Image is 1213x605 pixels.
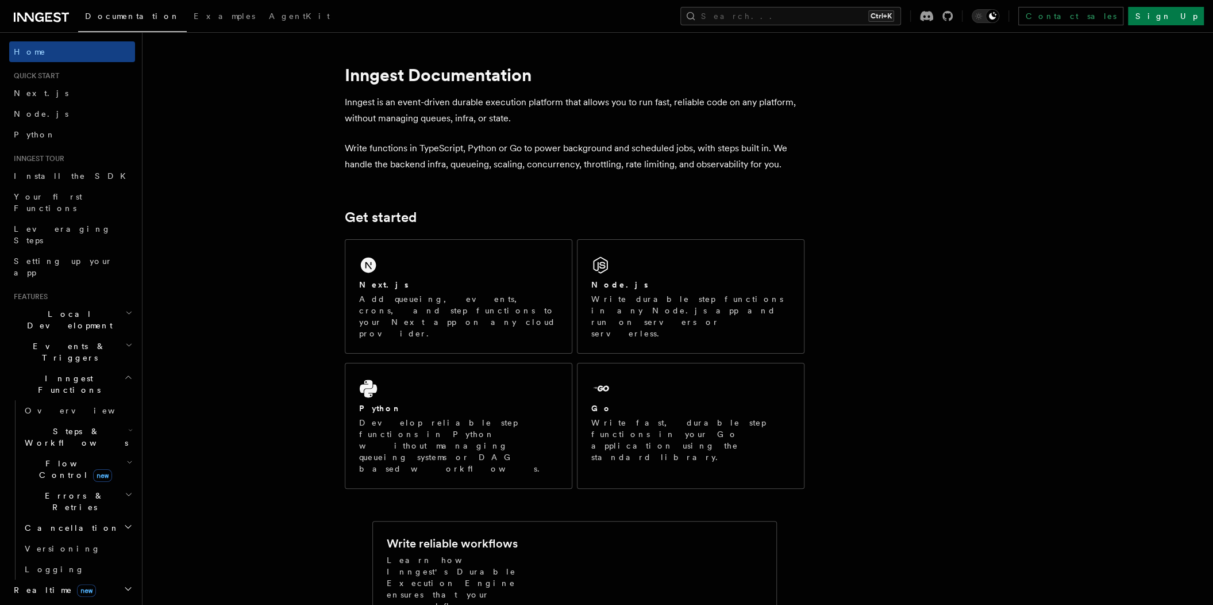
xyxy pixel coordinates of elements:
[20,458,126,481] span: Flow Control
[591,293,790,339] p: Write durable step functions in any Node.js app and run on servers or serverless.
[868,10,894,22] kbd: Ctrl+K
[577,363,804,489] a: GoWrite fast, durable step functions in your Go application using the standard library.
[345,64,804,85] h1: Inngest Documentation
[194,12,255,21] span: Examples
[14,130,56,139] span: Python
[25,565,84,574] span: Logging
[20,485,135,518] button: Errors & Retries
[345,209,417,225] a: Get started
[20,400,135,421] a: Overview
[9,166,135,186] a: Install the SDK
[20,538,135,559] a: Versioning
[9,219,135,251] a: Leveraging Steps
[680,7,901,25] button: Search...Ctrl+K
[9,154,64,163] span: Inngest tour
[9,336,135,368] button: Events & Triggers
[1128,7,1204,25] a: Sign Up
[9,71,59,81] span: Quick start
[591,279,648,290] h2: Node.js
[345,140,804,173] p: Write functions in TypeScript, Python or Go to power background and scheduled jobs, with steps bu...
[9,584,96,596] span: Realtime
[345,363,572,489] a: PythonDevelop reliable step functions in Python without managing queueing systems or DAG based wo...
[345,239,572,354] a: Next.jsAdd queueing, events, crons, and step functions to your Next app on any cloud provider.
[9,373,124,396] span: Inngest Functions
[359,417,558,474] p: Develop reliable step functions in Python without managing queueing systems or DAG based workflows.
[9,368,135,400] button: Inngest Functions
[9,580,135,600] button: Realtimenew
[14,192,82,213] span: Your first Functions
[591,403,612,414] h2: Go
[359,293,558,339] p: Add queueing, events, crons, and step functions to your Next app on any cloud provider.
[20,453,135,485] button: Flow Controlnew
[9,340,125,363] span: Events & Triggers
[345,94,804,127] p: Inngest is an event-driven durable execution platform that allows you to run fast, reliable code ...
[9,124,135,145] a: Python
[25,544,101,553] span: Versioning
[85,12,180,21] span: Documentation
[269,12,330,21] span: AgentKit
[93,469,112,482] span: new
[14,171,133,181] span: Install the SDK
[9,104,135,124] a: Node.js
[387,535,518,552] h2: Write reliable workflows
[14,224,111,245] span: Leveraging Steps
[14,109,68,118] span: Node.js
[20,426,128,449] span: Steps & Workflows
[591,417,790,463] p: Write fast, durable step functions in your Go application using the standard library.
[14,256,113,277] span: Setting up your app
[77,584,96,597] span: new
[1018,7,1123,25] a: Contact sales
[20,421,135,453] button: Steps & Workflows
[25,406,143,415] span: Overview
[9,41,135,62] a: Home
[20,518,135,538] button: Cancellation
[359,403,402,414] h2: Python
[20,490,125,513] span: Errors & Retries
[9,251,135,283] a: Setting up your app
[9,83,135,104] a: Next.js
[14,46,46,58] span: Home
[359,279,409,290] h2: Next.js
[972,9,999,23] button: Toggle dark mode
[9,186,135,219] a: Your first Functions
[20,522,120,534] span: Cancellation
[9,292,48,301] span: Features
[14,89,68,98] span: Next.js
[9,304,135,336] button: Local Development
[577,239,804,354] a: Node.jsWrite durable step functions in any Node.js app and run on servers or serverless.
[20,559,135,580] a: Logging
[9,308,125,331] span: Local Development
[9,400,135,580] div: Inngest Functions
[262,3,337,31] a: AgentKit
[187,3,262,31] a: Examples
[78,3,187,32] a: Documentation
